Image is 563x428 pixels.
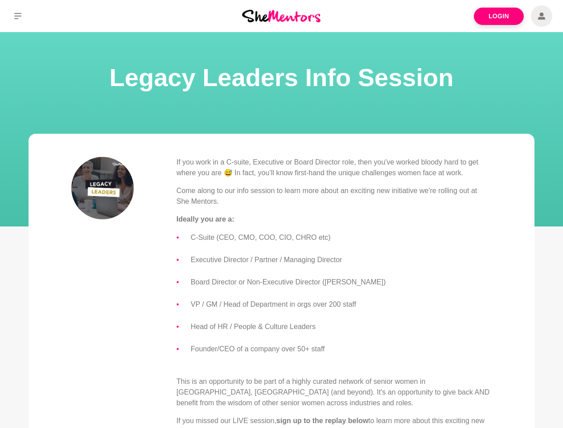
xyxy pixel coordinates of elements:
[191,299,492,310] li: VP / GM / Head of Department in orgs over 200 staff
[11,61,552,95] h1: Legacy Leaders Info Session
[474,8,524,25] a: Login
[191,276,492,288] li: Board Director or Non-Executive Director ([PERSON_NAME])
[191,343,492,355] li: Founder/CEO of a company over 50+ staff
[276,417,368,424] strong: sign up to the replay below
[177,376,492,408] p: This is an opportunity to be part of a highly curated network of senior women in [GEOGRAPHIC_DATA...
[191,321,492,333] li: Head of HR / People & Culture Leaders
[242,10,321,22] img: She Mentors Logo
[177,215,234,223] strong: Ideally you are a:
[177,185,492,207] p: Come along to our info session to learn more about an exciting new initiative we're rolling out a...
[177,157,492,178] p: If you work in a C-suite, Executive or Board Director role, then you've worked bloody hard to get...
[191,232,492,243] li: C-Suite (CEO, CMO, COO, CIO, CHRO etc)
[191,254,492,266] li: Executive Director / Partner / Managing Director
